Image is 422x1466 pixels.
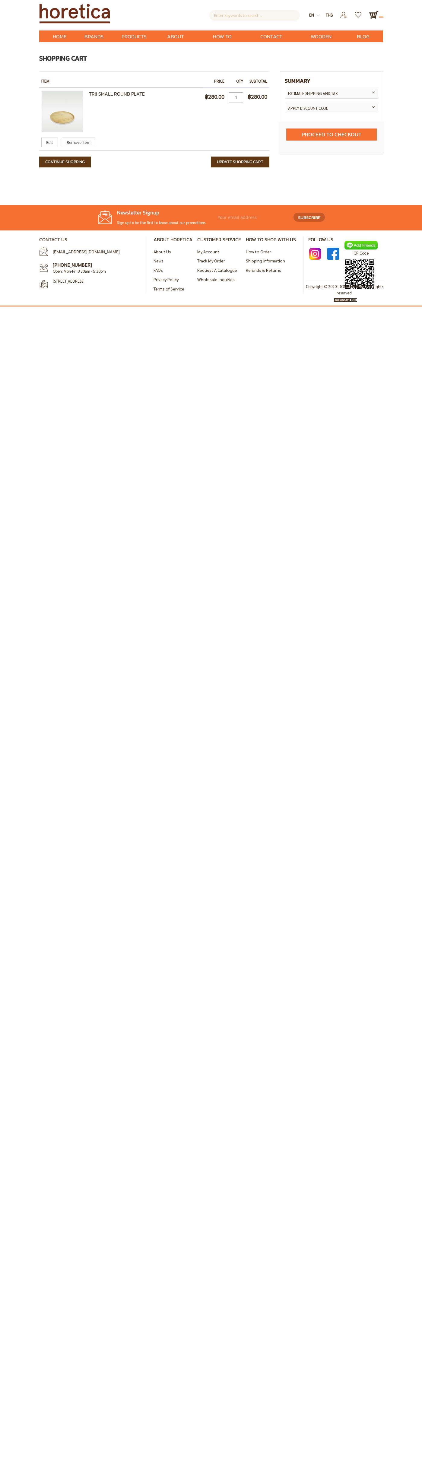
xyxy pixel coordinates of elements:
strong: Estimate Shipping and Tax [288,91,338,96]
span: Subscribe [298,214,320,221]
a: Home [44,30,75,42]
a: About Us [155,30,196,42]
a: My Account [197,249,219,254]
span: Subtotal [249,78,267,84]
strong: Summary [285,78,378,84]
span: Open: Mon-Fri 8.30am - 5.30pm [53,268,106,274]
span: ฿280.00 [205,93,224,100]
a: Continue Shopping [39,157,91,167]
span: THB [326,12,333,17]
span: Blog [357,30,370,43]
span: Products [122,30,146,43]
a: Terms of Service [154,286,184,291]
span: Update Shopping Cart [217,159,263,165]
span: Wooden Crate [303,30,339,55]
span: Edit [46,140,53,145]
a: Track My Order [197,258,225,263]
button: Subscribe [293,213,325,222]
strong: Apply Discount Code [288,106,328,111]
span: Brands [84,30,103,43]
button: Proceed to Checkout [286,129,377,141]
a: [PHONE_NUMBER] [53,262,92,268]
a: About Us [154,249,171,254]
a: Request A Catalogue [197,267,237,273]
a: Login [336,10,351,15]
a: [EMAIL_ADDRESS][DOMAIN_NAME] [53,249,120,254]
img: dropdown-icon.svg [317,14,320,17]
a: Shipping Information [246,258,285,263]
a: Products [113,30,155,42]
span: Qty [236,78,243,84]
a: How to Order [246,249,271,254]
address: Copyright © 2020 [DOMAIN_NAME]. All rights reserved. [305,284,384,296]
span: Home [53,33,66,40]
a: Wholesale Inquiries [197,277,235,282]
button: Update Shopping Cart [211,157,269,167]
input: Qty [229,92,243,103]
a: Trii Small Round Plate [42,91,89,132]
span: About Us [164,30,187,55]
a: Brands [75,30,113,42]
a: Refunds & Returns [246,267,281,273]
span: Continue Shopping [45,159,85,165]
span: en [309,12,314,17]
span: Remove item [67,140,90,145]
a: Edit [41,138,58,147]
span: How to Order [205,30,239,55]
a: How to Order [196,30,248,42]
h4: How to Shop with Us [246,236,296,243]
h4: Customer Service [197,236,241,243]
img: Horetica.com [39,4,110,24]
a: FAQs [154,267,163,273]
span: [STREET_ADDRESS] [53,278,135,284]
span: ฿280.00 [248,93,267,100]
h4: Contact Us [39,236,141,243]
a: News [154,258,163,263]
a: Wishlist [351,10,366,15]
a: Remove item [62,138,95,147]
span: Price [214,78,224,84]
img: Trii Small Round Plate [42,91,83,132]
a: Privacy Policy [154,277,179,282]
span: Item [41,78,49,84]
p: Sign up to be the first to know about our promotions [97,219,215,226]
a: Contact Us [248,30,294,42]
a: Blog [348,30,379,42]
span: Contact Us [257,30,285,55]
span: Shopping Cart [39,53,87,63]
h4: Newsletter Signup [97,210,215,216]
a: Wooden Crate [294,30,348,42]
h4: Follow Us [308,236,383,243]
span: Proceed to Checkout [302,130,361,138]
h4: About Horetica [154,236,192,243]
a: Trii Small Round Plate [89,90,145,97]
p: QR Code [344,250,378,256]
